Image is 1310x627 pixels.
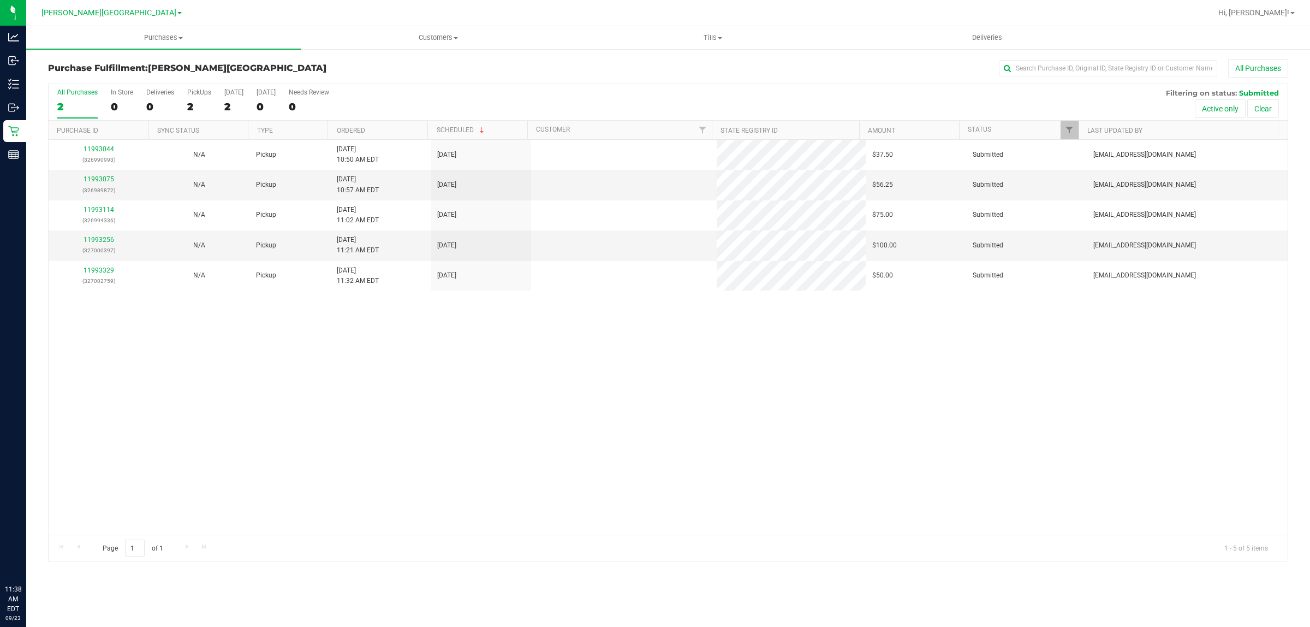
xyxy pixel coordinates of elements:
[26,33,301,43] span: Purchases
[957,33,1017,43] span: Deliveries
[193,210,205,220] button: N/A
[187,100,211,113] div: 2
[337,127,365,134] a: Ordered
[437,180,456,190] span: [DATE]
[157,127,199,134] a: Sync Status
[337,205,379,226] span: [DATE] 11:02 AM EDT
[5,584,21,614] p: 11:38 AM EDT
[8,149,19,160] inline-svg: Reports
[437,126,486,134] a: Scheduled
[187,88,211,96] div: PickUps
[1195,99,1246,118] button: Active only
[193,211,205,218] span: Not Applicable
[257,100,276,113] div: 0
[301,33,575,43] span: Customers
[437,150,456,160] span: [DATE]
[289,88,329,96] div: Needs Review
[973,210,1003,220] span: Submitted
[1093,240,1196,251] span: [EMAIL_ADDRESS][DOMAIN_NAME]
[148,63,326,73] span: [PERSON_NAME][GEOGRAPHIC_DATA]
[193,150,205,160] button: N/A
[1216,540,1277,556] span: 1 - 5 of 5 items
[111,88,133,96] div: In Store
[8,102,19,113] inline-svg: Outbound
[437,240,456,251] span: [DATE]
[193,181,205,188] span: Not Applicable
[1087,127,1142,134] a: Last Updated By
[224,88,243,96] div: [DATE]
[968,126,991,133] a: Status
[111,100,133,113] div: 0
[872,240,897,251] span: $100.00
[973,150,1003,160] span: Submitted
[84,267,114,274] a: 11993329
[55,245,142,256] p: (327000397)
[125,540,145,557] input: 1
[193,240,205,251] button: N/A
[256,210,276,220] span: Pickup
[146,88,174,96] div: Deliveries
[973,180,1003,190] span: Submitted
[93,540,172,557] span: Page of 1
[57,100,98,113] div: 2
[57,88,98,96] div: All Purchases
[1093,150,1196,160] span: [EMAIL_ADDRESS][DOMAIN_NAME]
[84,206,114,214] a: 11993114
[193,180,205,190] button: N/A
[224,100,243,113] div: 2
[872,150,893,160] span: $37.50
[8,32,19,43] inline-svg: Analytics
[193,270,205,281] button: N/A
[437,270,456,281] span: [DATE]
[257,88,276,96] div: [DATE]
[5,614,21,622] p: 09/23
[1093,210,1196,220] span: [EMAIL_ADDRESS][DOMAIN_NAME]
[57,127,98,134] a: Purchase ID
[193,271,205,279] span: Not Applicable
[55,215,142,226] p: (326994336)
[576,33,849,43] span: Tills
[41,8,176,17] span: [PERSON_NAME][GEOGRAPHIC_DATA]
[256,150,276,160] span: Pickup
[11,540,44,572] iframe: Resource center
[84,175,114,183] a: 11993075
[872,270,893,281] span: $50.00
[868,127,895,134] a: Amount
[1166,88,1237,97] span: Filtering on status:
[289,100,329,113] div: 0
[693,121,711,139] a: Filter
[1093,270,1196,281] span: [EMAIL_ADDRESS][DOMAIN_NAME]
[1061,121,1079,139] a: Filter
[84,145,114,153] a: 11993044
[337,235,379,256] span: [DATE] 11:21 AM EDT
[146,100,174,113] div: 0
[256,240,276,251] span: Pickup
[973,270,1003,281] span: Submitted
[26,26,301,49] a: Purchases
[8,55,19,66] inline-svg: Inbound
[1239,88,1279,97] span: Submitted
[55,185,142,196] p: (326989872)
[872,180,893,190] span: $56.25
[337,144,379,165] span: [DATE] 10:50 AM EDT
[55,276,142,286] p: (327002759)
[337,265,379,286] span: [DATE] 11:32 AM EDT
[973,240,1003,251] span: Submitted
[193,151,205,158] span: Not Applicable
[536,126,570,133] a: Customer
[720,127,778,134] a: State Registry ID
[337,174,379,195] span: [DATE] 10:57 AM EDT
[872,210,893,220] span: $75.00
[256,270,276,281] span: Pickup
[55,155,142,165] p: (326990993)
[1093,180,1196,190] span: [EMAIL_ADDRESS][DOMAIN_NAME]
[1228,59,1288,78] button: All Purchases
[48,63,461,73] h3: Purchase Fulfillment:
[1247,99,1279,118] button: Clear
[850,26,1124,49] a: Deliveries
[257,127,273,134] a: Type
[301,26,575,49] a: Customers
[8,126,19,137] inline-svg: Retail
[575,26,850,49] a: Tills
[1218,8,1289,17] span: Hi, [PERSON_NAME]!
